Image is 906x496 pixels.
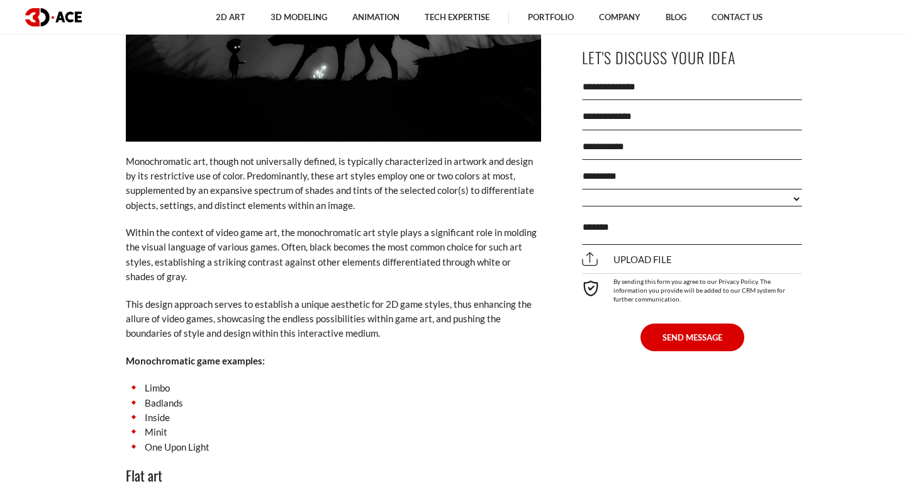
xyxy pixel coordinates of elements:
[582,254,672,265] span: Upload file
[126,154,541,213] p: Monochromatic art, though not universally defined, is typically characterized in artwork and desi...
[126,440,541,454] li: One Upon Light
[126,396,541,410] li: Badlands
[640,324,744,351] button: SEND MESSAGE
[126,225,541,285] p: Within the context of video game art, the monochromatic art style plays a significant role in mol...
[126,355,265,366] strong: Monochromatic game examples:
[25,8,82,26] img: logo dark
[126,381,541,395] li: Limbo
[582,273,802,303] div: By sending this form you agree to our Privacy Policy. The information you provide will be added t...
[126,465,541,486] h3: Flat art
[582,43,802,72] p: Let's Discuss Your Idea
[126,425,541,439] li: Minit
[126,410,541,425] li: Inside
[126,297,541,341] p: This design approach serves to establish a unique aesthetic for 2D game styles, thus enhancing th...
